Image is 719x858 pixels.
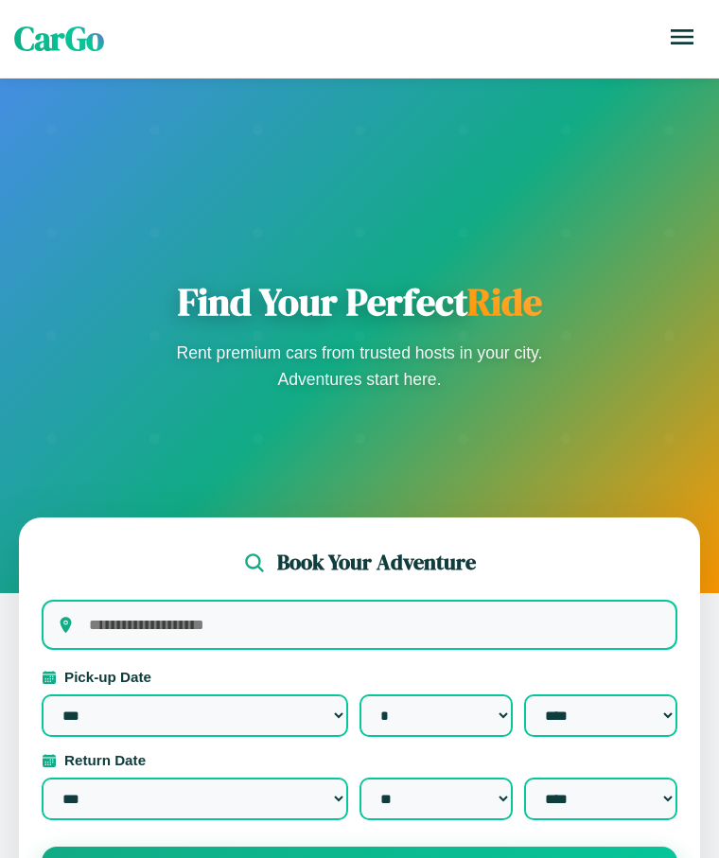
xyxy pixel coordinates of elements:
span: CarGo [14,16,104,61]
h1: Find Your Perfect [170,279,549,324]
label: Return Date [42,752,677,768]
p: Rent premium cars from trusted hosts in your city. Adventures start here. [170,340,549,393]
span: Ride [467,276,542,327]
h2: Book Your Adventure [277,548,476,577]
label: Pick-up Date [42,669,677,685]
